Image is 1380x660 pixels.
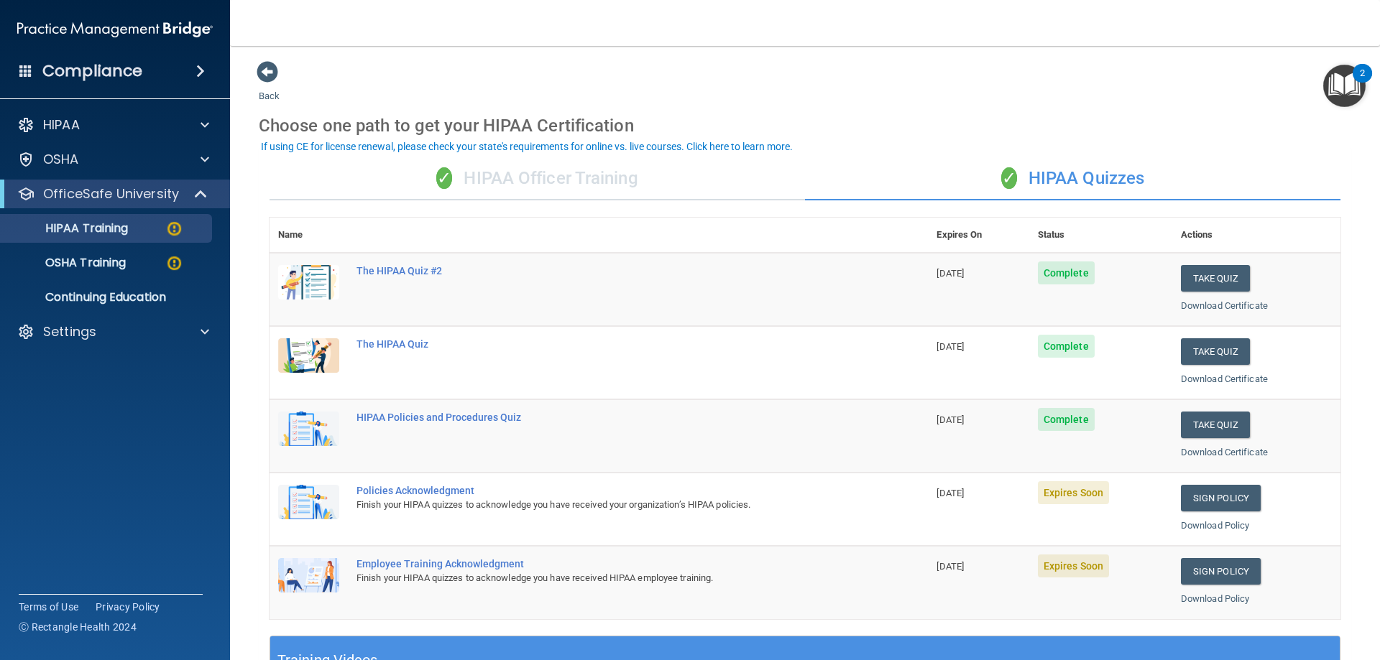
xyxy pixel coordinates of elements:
span: Expires Soon [1038,554,1109,577]
span: [DATE] [937,414,964,425]
p: HIPAA Training [9,221,128,236]
span: ✓ [1001,167,1017,189]
div: If using CE for license renewal, please check your state's requirements for online vs. live cours... [261,141,793,152]
div: The HIPAA Quiz #2 [356,265,856,276]
p: OSHA Training [9,256,126,270]
span: Expires Soon [1038,481,1109,504]
span: Complete [1038,335,1095,358]
div: 2 [1360,73,1365,92]
a: Download Certificate [1181,300,1268,311]
span: [DATE] [937,561,964,572]
button: Open Resource Center, 2 new notifications [1323,65,1366,107]
span: Ⓒ Rectangle Health 2024 [19,620,137,634]
p: HIPAA [43,116,80,134]
span: ✓ [436,167,452,189]
img: PMB logo [17,15,213,44]
a: Privacy Policy [96,600,160,614]
a: HIPAA [17,116,209,134]
div: HIPAA Officer Training [270,157,805,200]
a: Back [259,73,280,101]
a: Sign Policy [1181,485,1261,511]
th: Status [1029,218,1172,253]
a: Download Policy [1181,520,1250,531]
div: Employee Training Acknowledgment [356,558,856,570]
p: Continuing Education [9,290,206,305]
div: Finish your HIPAA quizzes to acknowledge you have received your organization’s HIPAA policies. [356,496,856,513]
h4: Compliance [42,61,142,81]
th: Name [270,218,348,253]
p: OSHA [43,151,79,168]
button: Take Quiz [1181,412,1250,438]
a: OfficeSafe University [17,185,208,203]
div: The HIPAA Quiz [356,338,856,350]
a: OSHA [17,151,209,168]
div: HIPAA Policies and Procedures Quiz [356,412,856,423]
iframe: Drift Widget Chat Controller [1308,561,1363,615]
a: Download Policy [1181,593,1250,604]
div: Finish your HIPAA quizzes to acknowledge you have received HIPAA employee training. [356,570,856,587]
a: Download Certificate [1181,373,1268,384]
img: warning-circle.0cc9ac19.png [165,220,183,238]
a: Download Certificate [1181,447,1268,457]
th: Actions [1172,218,1340,253]
a: Settings [17,323,209,340]
button: Take Quiz [1181,338,1250,365]
span: Complete [1038,408,1095,431]
div: Choose one path to get your HIPAA Certification [259,105,1351,147]
a: Terms of Use [19,600,78,614]
span: Complete [1038,261,1095,284]
button: If using CE for license renewal, please check your state's requirements for online vs. live cours... [259,139,795,154]
p: OfficeSafe University [43,185,179,203]
a: Sign Policy [1181,558,1261,585]
span: [DATE] [937,488,964,498]
img: warning-circle.0cc9ac19.png [165,254,183,272]
p: Settings [43,323,96,340]
div: Policies Acknowledgment [356,485,856,496]
th: Expires On [928,218,1029,253]
button: Take Quiz [1181,265,1250,292]
div: HIPAA Quizzes [805,157,1340,200]
span: [DATE] [937,341,964,352]
span: [DATE] [937,268,964,279]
